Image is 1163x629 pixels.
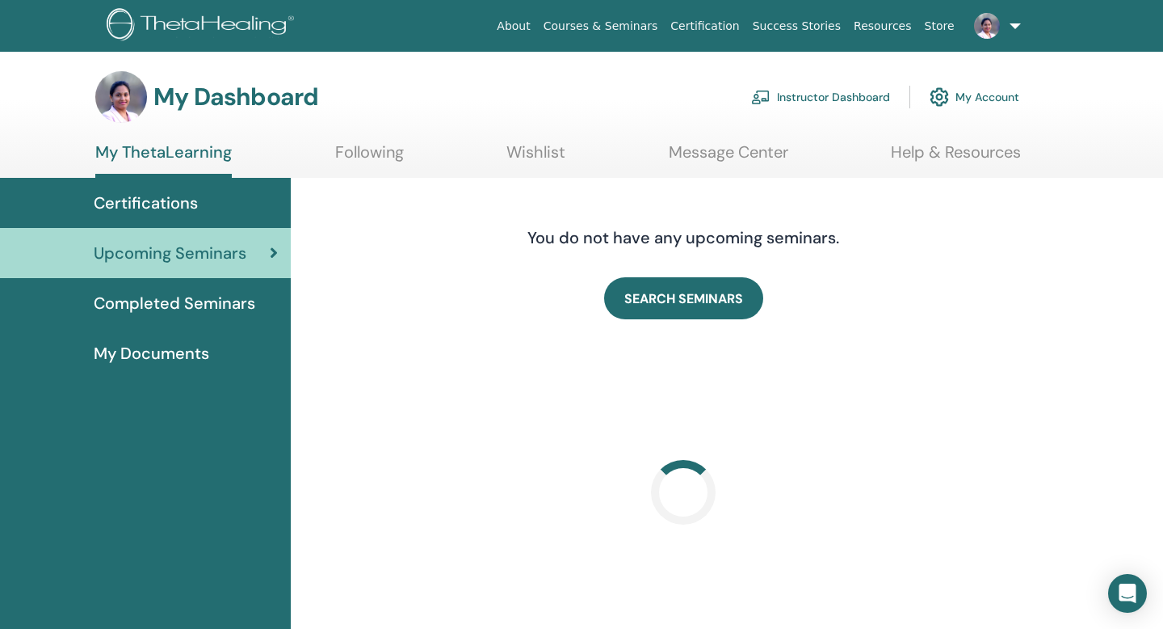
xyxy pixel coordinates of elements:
[930,83,949,111] img: cog.svg
[669,142,788,174] a: Message Center
[153,82,318,112] h3: My Dashboard
[847,11,918,41] a: Resources
[746,11,847,41] a: Success Stories
[751,90,770,104] img: chalkboard-teacher.svg
[751,79,890,115] a: Instructor Dashboard
[1108,574,1147,613] div: Open Intercom Messenger
[94,291,255,315] span: Completed Seminars
[94,191,198,215] span: Certifications
[930,79,1019,115] a: My Account
[918,11,961,41] a: Store
[335,142,404,174] a: Following
[537,11,665,41] a: Courses & Seminars
[95,71,147,123] img: default.jpg
[974,13,1000,39] img: default.jpg
[604,277,763,319] a: SEARCH SEMINARS
[94,241,246,265] span: Upcoming Seminars
[490,11,536,41] a: About
[95,142,232,178] a: My ThetaLearning
[429,228,938,247] h4: You do not have any upcoming seminars.
[891,142,1021,174] a: Help & Resources
[107,8,300,44] img: logo.png
[624,290,743,307] span: SEARCH SEMINARS
[506,142,565,174] a: Wishlist
[664,11,745,41] a: Certification
[94,341,209,365] span: My Documents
